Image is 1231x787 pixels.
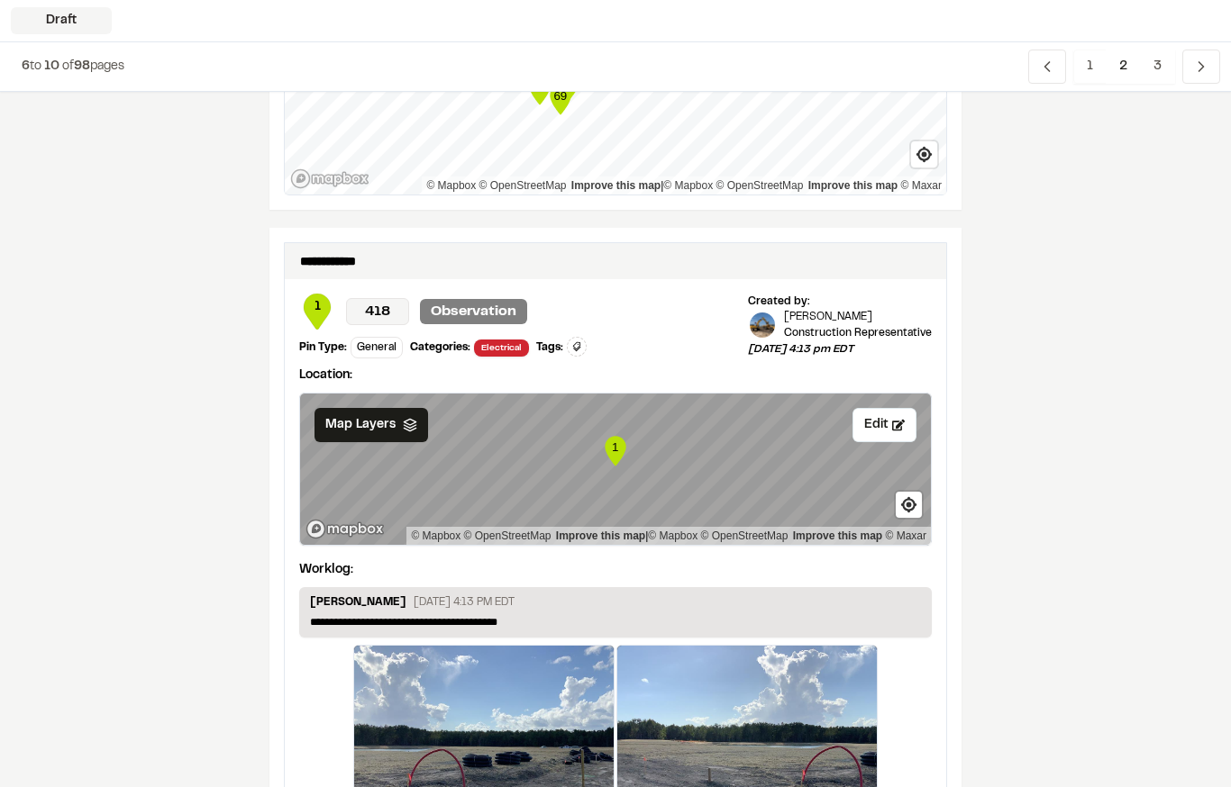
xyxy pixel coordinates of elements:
[464,529,552,542] a: OpenStreetMap
[325,415,396,435] span: Map Layers
[748,341,932,357] p: [DATE] 4:13 pm EDT
[22,61,30,72] span: 6
[74,61,90,72] span: 98
[612,440,618,454] text: 1
[793,529,882,542] a: Improve this map
[11,7,112,34] div: Draft
[299,560,353,580] p: Worklog:
[1106,50,1141,84] span: 2
[784,310,932,325] p: [PERSON_NAME]
[299,339,347,356] div: Pin Type:
[411,527,926,545] div: |
[479,179,567,192] a: OpenStreetMap
[290,168,369,189] a: Mapbox logo
[305,519,385,539] a: Mapbox logo
[556,529,645,542] a: Map feedback
[648,529,698,542] a: Mapbox
[474,339,529,357] span: Electrical
[784,325,932,341] p: Construction Representative
[748,294,932,310] div: Created by:
[300,393,931,545] canvas: Map
[701,529,789,542] a: OpenStreetMap
[414,594,515,611] p: [DATE] 4:13 PM EDT
[410,339,470,356] div: Categories:
[1140,50,1175,84] span: 3
[716,179,804,192] a: OpenStreetMap
[571,179,661,192] a: Map feedback
[1028,50,1220,84] nav: Navigation
[853,408,916,442] button: Edit
[299,297,335,317] span: 1
[22,57,124,77] p: to of pages
[553,89,567,103] text: 69
[911,141,937,167] button: Find my location
[426,179,476,192] a: Mapbox
[351,337,403,358] div: General
[1073,50,1107,84] span: 1
[411,529,460,542] a: Mapbox
[426,176,942,194] div: |
[547,82,574,118] div: Map marker
[900,179,942,192] a: Maxar
[536,339,563,356] div: Tags:
[346,298,409,325] p: 418
[299,366,932,385] p: Location:
[663,179,713,192] a: Mapbox
[44,61,59,72] span: 10
[420,299,527,324] p: Observation
[310,594,406,614] p: [PERSON_NAME]
[808,179,898,192] a: Improve this map
[602,433,629,469] div: Map marker
[885,529,926,542] a: Maxar
[896,492,922,518] button: Find my location
[567,337,587,357] button: Edit Tags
